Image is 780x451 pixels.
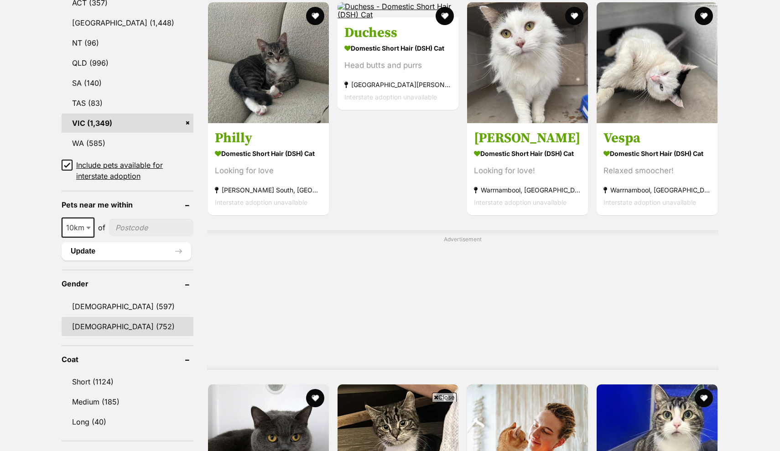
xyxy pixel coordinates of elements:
strong: Warrnambool, [GEOGRAPHIC_DATA] [603,184,711,197]
a: Include pets available for interstate adoption [62,160,193,181]
button: favourite [436,7,454,25]
strong: [PERSON_NAME] South, [GEOGRAPHIC_DATA] [215,184,322,197]
strong: Domestic Short Hair (DSH) Cat [344,41,452,55]
img: Philly - Domestic Short Hair (DSH) Cat [208,2,329,123]
div: Advertisement [207,230,718,370]
strong: Domestic Short Hair (DSH) Cat [474,147,581,161]
a: SA (140) [62,73,193,93]
h3: Vespa [603,130,711,147]
a: [DEMOGRAPHIC_DATA] (752) [62,317,193,336]
button: favourite [565,7,583,25]
button: favourite [695,7,713,25]
div: Looking for love! [474,165,581,177]
span: 10km [62,221,94,234]
a: [PERSON_NAME] Domestic Short Hair (DSH) Cat Looking for love! Warrnambool, [GEOGRAPHIC_DATA] Inte... [467,123,588,216]
span: 10km [62,218,94,238]
a: VIC (1,349) [62,114,193,133]
input: postcode [109,219,193,236]
strong: Domestic Short Hair (DSH) Cat [215,147,322,161]
strong: Warrnambool, [GEOGRAPHIC_DATA] [474,184,581,197]
a: Long (40) [62,412,193,431]
header: Coat [62,355,193,363]
h3: [PERSON_NAME] [474,130,581,147]
h3: Philly [215,130,322,147]
a: Medium (185) [62,392,193,411]
span: Interstate adoption unavailable [344,93,437,101]
a: Philly Domestic Short Hair (DSH) Cat Looking for love [PERSON_NAME] South, [GEOGRAPHIC_DATA] Inte... [208,123,329,216]
iframe: Advertisement [241,247,684,361]
h3: Duchess [344,24,452,41]
header: Pets near me within [62,201,193,209]
span: Close [432,393,457,402]
img: Vespa - Domestic Short Hair (DSH) Cat [597,2,718,123]
iframe: Advertisement [224,405,556,446]
button: Update [62,242,191,260]
button: favourite [695,389,713,407]
a: NT (96) [62,33,193,52]
a: [GEOGRAPHIC_DATA] (1,448) [62,13,193,32]
div: Head butts and purrs [344,59,452,72]
strong: Domestic Short Hair (DSH) Cat [603,147,711,161]
span: Interstate adoption unavailable [474,199,567,207]
img: Duchess - Domestic Short Hair (DSH) Cat [338,2,458,19]
a: [DEMOGRAPHIC_DATA] (597) [62,297,193,316]
header: Gender [62,280,193,288]
button: favourite [306,7,324,25]
a: QLD (996) [62,53,193,73]
strong: [GEOGRAPHIC_DATA][PERSON_NAME][GEOGRAPHIC_DATA] [344,78,452,91]
img: Henry - Domestic Short Hair (DSH) Cat [467,2,588,123]
span: Interstate adoption unavailable [215,199,307,207]
a: TAS (83) [62,93,193,113]
a: Short (1124) [62,372,193,391]
div: Relaxed smoocher! [603,165,711,177]
span: Include pets available for interstate adoption [76,160,193,181]
span: Interstate adoption unavailable [603,199,696,207]
button: favourite [436,389,454,407]
a: Vespa Domestic Short Hair (DSH) Cat Relaxed smoocher! Warrnambool, [GEOGRAPHIC_DATA] Interstate a... [597,123,718,216]
div: Looking for love [215,165,322,177]
a: Duchess Domestic Short Hair (DSH) Cat Head butts and purrs [GEOGRAPHIC_DATA][PERSON_NAME][GEOGRAP... [338,17,458,110]
span: of [98,222,105,233]
button: favourite [306,389,324,407]
a: WA (585) [62,134,193,153]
